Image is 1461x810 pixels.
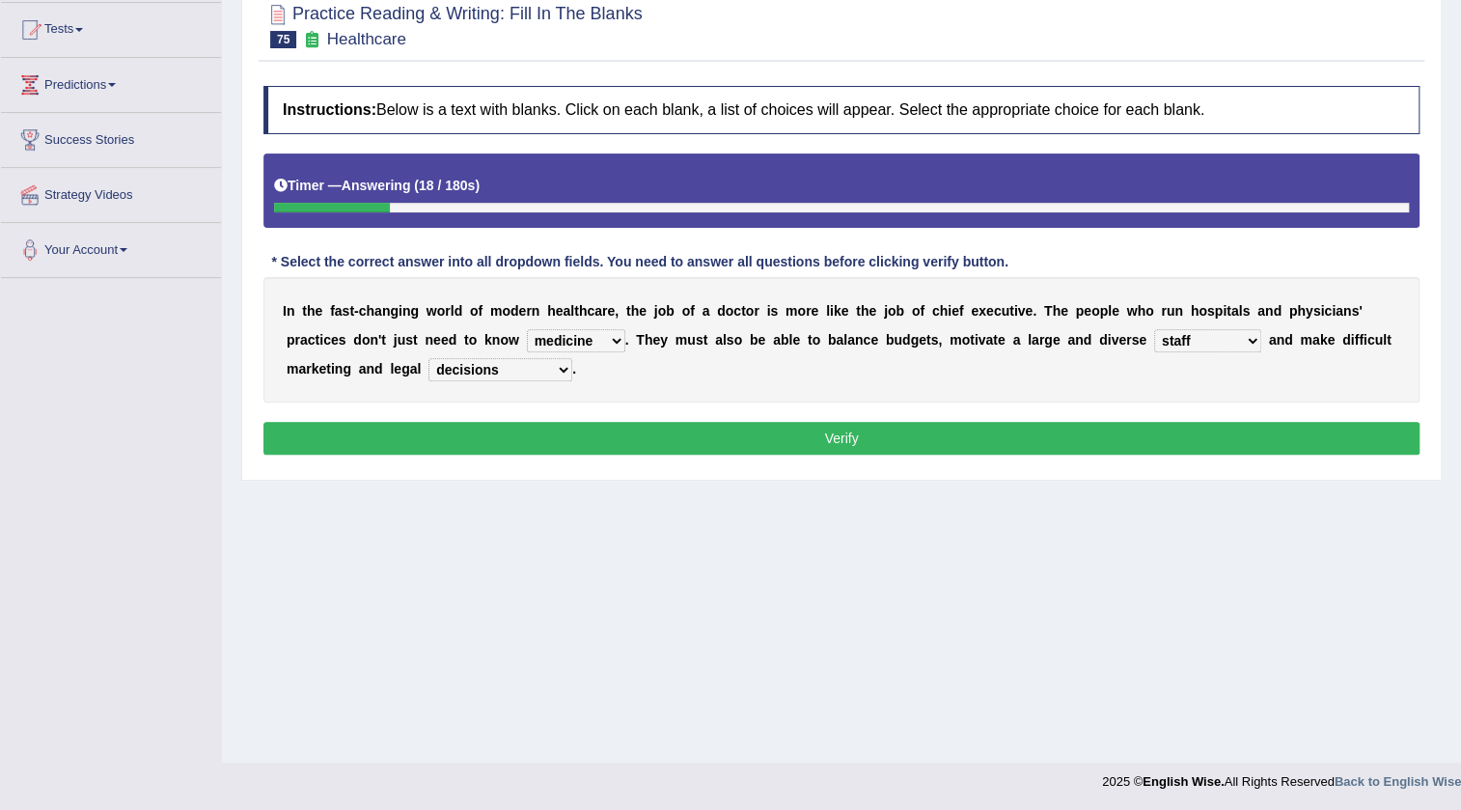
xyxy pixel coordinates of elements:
b: h [861,303,869,319]
b: t [1009,303,1014,319]
h4: Below is a text with blanks. Click on each blank, a list of choices will appear. Select the appro... [263,86,1420,134]
b: m [287,361,298,377]
b: u [1167,303,1175,319]
b: s [1242,303,1250,319]
b: w [1126,303,1137,319]
b: v [979,332,986,348]
b: l [826,303,830,319]
b: d [717,303,726,319]
b: d [353,332,362,348]
b: g [390,303,399,319]
b: e [1053,332,1061,348]
b: v [1111,332,1118,348]
b: l [1238,303,1242,319]
b: s [1351,303,1359,319]
b: e [518,303,526,319]
a: Your Account [1,223,221,271]
b: m [490,303,502,319]
b: o [500,332,509,348]
b: Answering [342,178,411,193]
b: m [950,332,961,348]
b: c [932,303,940,319]
b: l [1108,303,1112,319]
b: s [1207,303,1215,319]
b: h [1052,303,1061,319]
b: b [750,332,758,348]
b: h [1137,303,1145,319]
b: l [570,303,574,319]
b: d [1099,332,1108,348]
b: d [1284,332,1293,348]
b: a [1032,332,1039,348]
b: x [979,303,986,319]
b: d [902,332,911,348]
b: a [702,303,709,319]
b: n [287,303,295,319]
b: h [579,303,588,319]
small: Healthcare [327,30,406,48]
b: t [626,303,631,319]
b: d [1342,332,1351,348]
b: e [331,332,339,348]
b: a [847,332,855,348]
b: . [625,332,629,348]
b: Instructions: [283,101,376,118]
b: ' [1359,303,1362,319]
b: h [645,332,653,348]
b: d [374,361,383,377]
b: v [1018,303,1026,319]
b: c [359,303,367,319]
b: e [318,361,326,377]
b: n [335,361,344,377]
b: e [811,303,818,319]
b: d [1273,303,1282,319]
b: h [940,303,949,319]
b: t [413,332,418,348]
b: j [394,332,398,348]
b: t [302,303,307,319]
b: a [410,361,418,377]
b: r [294,332,299,348]
b: f [1354,332,1359,348]
b: h [1191,303,1199,319]
b: e [868,303,876,319]
b: o [726,303,734,319]
b: t [326,361,331,377]
b: b [781,332,789,348]
b: e [433,332,441,348]
b: o [469,332,478,348]
b: 18 / 180s [419,178,475,193]
b: w [427,303,437,319]
small: Exam occurring question [301,31,321,49]
b: o [1091,303,1100,319]
b: t [926,332,931,348]
b: a [1336,303,1343,319]
b: n [1276,332,1284,348]
b: k [1320,332,1328,348]
b: r [602,303,607,319]
b: i [948,303,951,319]
b: o [733,332,742,348]
a: Tests [1,3,221,51]
b: o [797,303,806,319]
b: r [526,303,531,319]
b: p [1076,303,1085,319]
b: t [741,303,746,319]
b: c [994,303,1002,319]
h5: Timer — [274,179,480,193]
b: i [1108,332,1112,348]
b: n [382,303,391,319]
b: l [843,332,847,348]
b: e [919,332,926,348]
b: e [1061,303,1068,319]
b: t [316,332,320,348]
b: e [1084,303,1091,319]
a: Predictions [1,58,221,106]
b: r [306,361,311,377]
b: s [696,332,703,348]
b: n [532,303,540,319]
b: a [715,332,723,348]
b: e [758,332,765,348]
a: Success Stories [1,113,221,161]
b: f [478,303,482,319]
